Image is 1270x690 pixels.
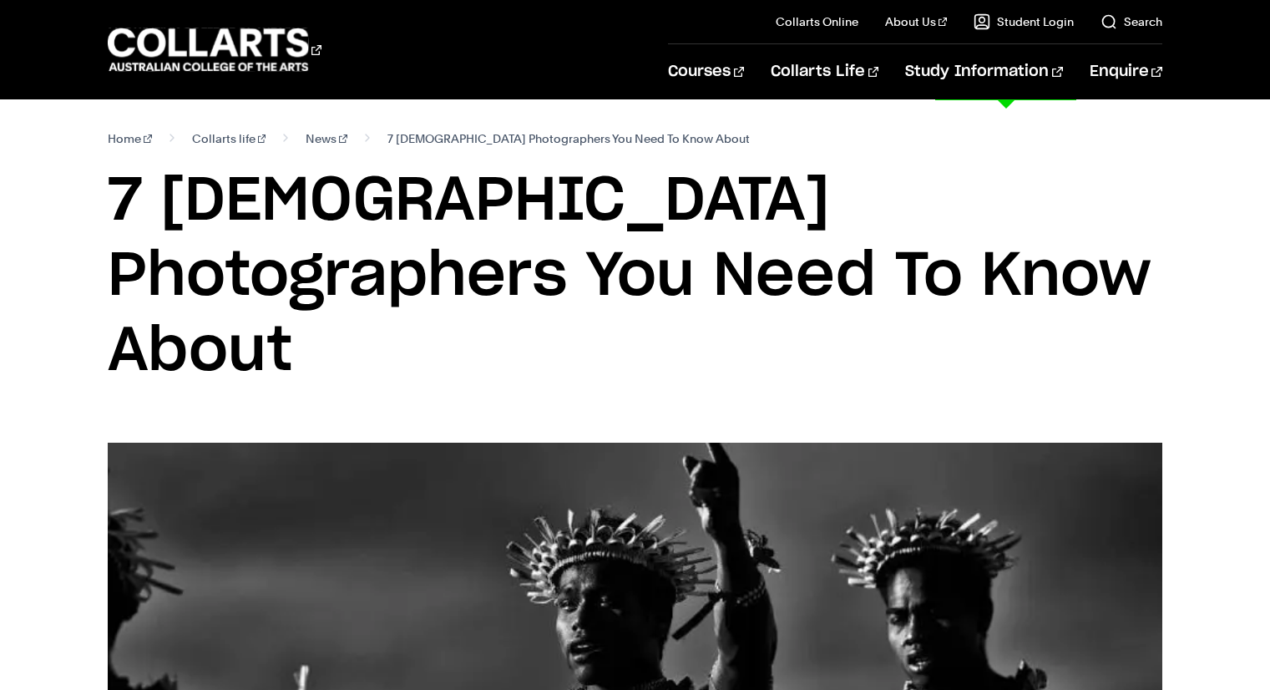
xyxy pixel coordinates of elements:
a: Courses [668,44,744,99]
a: About Us [885,13,947,30]
span: 7 [DEMOGRAPHIC_DATA] Photographers You Need To Know About [387,127,750,150]
a: Collarts Life [771,44,878,99]
a: Home [108,127,152,150]
a: Study Information [905,44,1062,99]
div: Go to homepage [108,26,321,74]
a: Student Login [974,13,1074,30]
a: Collarts Online [776,13,858,30]
a: News [306,127,347,150]
a: Collarts life [192,127,266,150]
a: Enquire [1090,44,1162,99]
a: Search [1100,13,1162,30]
h1: 7 [DEMOGRAPHIC_DATA] Photographers You Need To Know About [108,164,1161,389]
